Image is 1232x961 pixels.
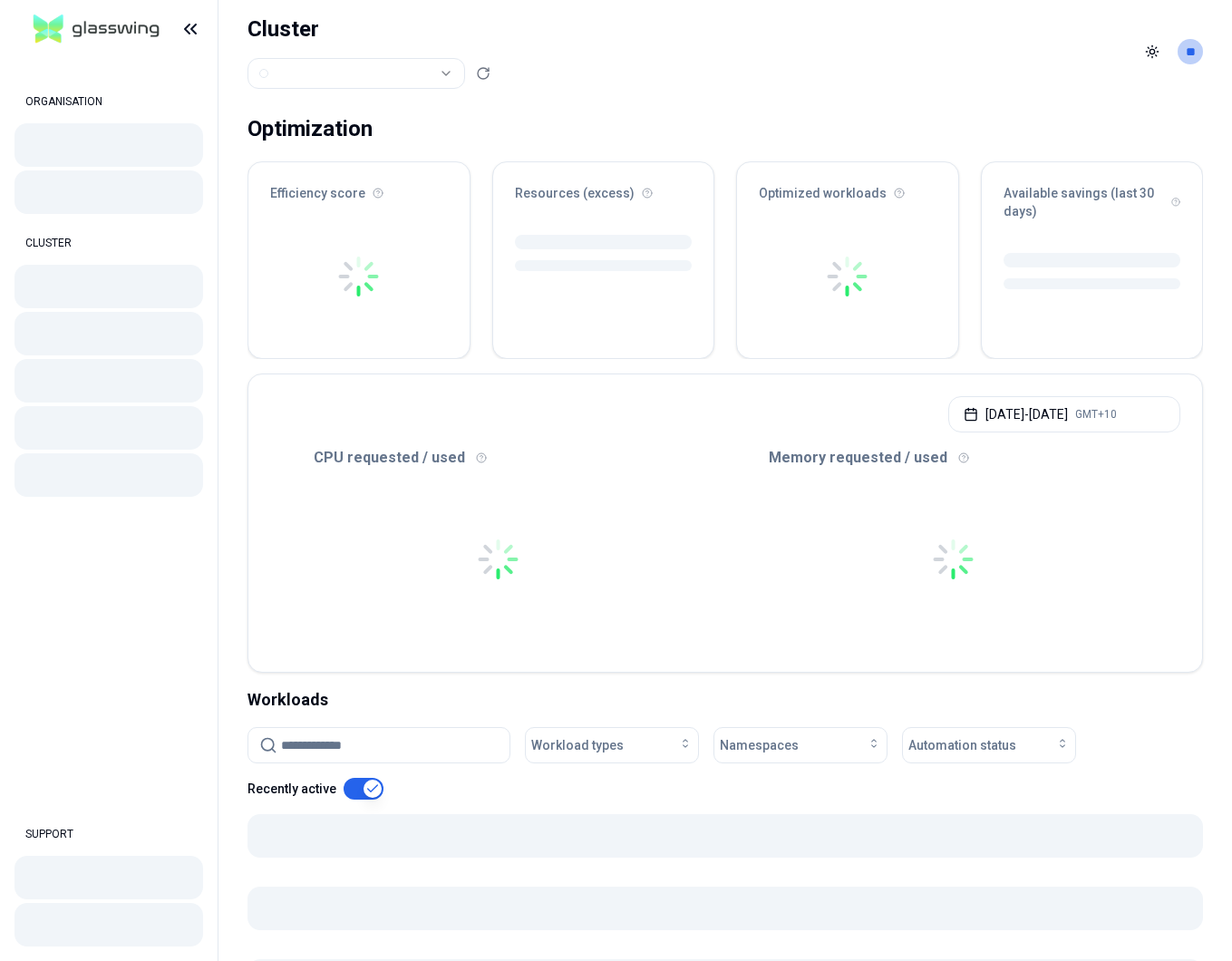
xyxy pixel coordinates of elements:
span: Workload types [531,736,624,754]
button: Namespaces [713,727,888,763]
div: Workloads [247,687,1203,713]
div: Optimized workloads [737,162,958,213]
button: Workload types [525,727,699,763]
div: SUPPORT [15,816,203,852]
h1: Cluster [247,15,490,44]
span: GMT+10 [1075,407,1117,422]
img: GlassWing [26,8,167,51]
div: ORGANISATION [15,83,203,120]
div: CPU requested / used [270,447,725,469]
div: Memory requested / used [725,447,1180,469]
button: [DATE]-[DATE]GMT+10 [948,396,1180,432]
div: Available savings (last 30 days) [982,162,1203,231]
div: Resources (excess) [493,162,714,213]
div: Optimization [247,111,373,147]
div: Efficiency score [248,162,470,213]
div: CLUSTER [15,225,203,261]
button: Automation status [902,727,1076,763]
span: Automation status [908,736,1016,754]
span: Namespaces [720,736,799,754]
button: Select a value [247,58,465,89]
label: Recently active [247,782,336,795]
